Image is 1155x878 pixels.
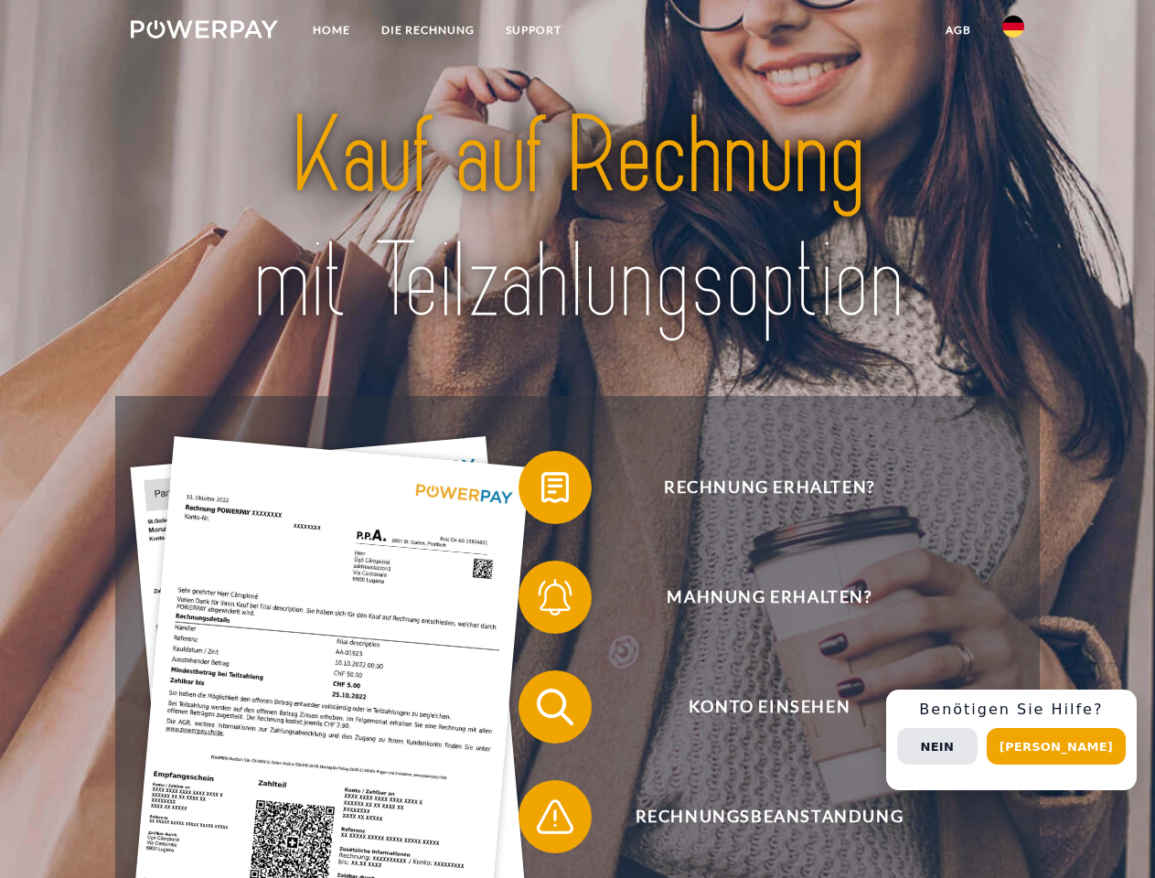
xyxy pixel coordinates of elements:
a: Home [297,14,366,47]
button: Rechnungsbeanstandung [519,780,994,853]
span: Rechnung erhalten? [545,451,993,524]
a: SUPPORT [490,14,577,47]
img: qb_search.svg [532,684,578,730]
button: Nein [897,728,978,765]
img: qb_bill.svg [532,465,578,510]
span: Mahnung erhalten? [545,561,993,634]
div: Schnellhilfe [886,690,1137,790]
button: Rechnung erhalten? [519,451,994,524]
a: DIE RECHNUNG [366,14,490,47]
span: Konto einsehen [545,670,993,744]
img: qb_bell.svg [532,574,578,620]
button: Mahnung erhalten? [519,561,994,634]
a: agb [930,14,987,47]
span: Rechnungsbeanstandung [545,780,993,853]
img: title-powerpay_de.svg [175,88,980,350]
h3: Benötigen Sie Hilfe? [897,701,1126,719]
button: Konto einsehen [519,670,994,744]
img: qb_warning.svg [532,794,578,840]
button: [PERSON_NAME] [987,728,1126,765]
img: logo-powerpay-white.svg [131,20,278,38]
img: de [1002,16,1024,37]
